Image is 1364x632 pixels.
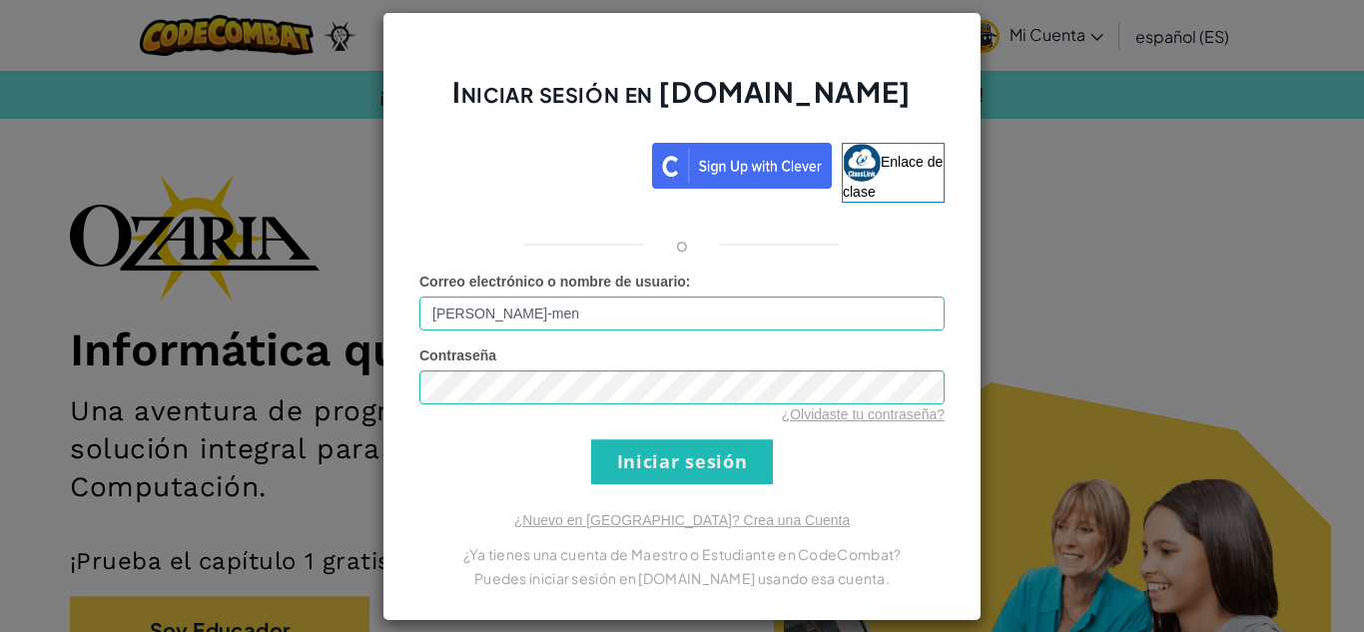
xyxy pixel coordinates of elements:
[782,406,945,422] a: ¿Olvidaste tu contraseña?
[676,233,688,256] font: o
[843,153,943,199] font: Enlace de clase
[514,512,850,528] a: ¿Nuevo en [GEOGRAPHIC_DATA]? Crea una Cuenta
[463,545,902,563] font: ¿Ya tienes una cuenta de Maestro o Estudiante en CodeCombat?
[591,439,773,484] input: Iniciar sesión
[474,569,890,587] font: Puedes iniciar sesión en [DOMAIN_NAME] usando esa cuenta.
[686,274,691,290] font: :
[452,74,911,109] font: Iniciar sesión en [DOMAIN_NAME]
[409,141,652,185] iframe: Botón Iniciar sesión con Google
[843,144,881,182] img: classlink-logo-small.png
[419,274,686,290] font: Correo electrónico o nombre de usuario
[419,347,496,363] font: Contraseña
[652,143,832,189] img: clever_sso_button@2x.png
